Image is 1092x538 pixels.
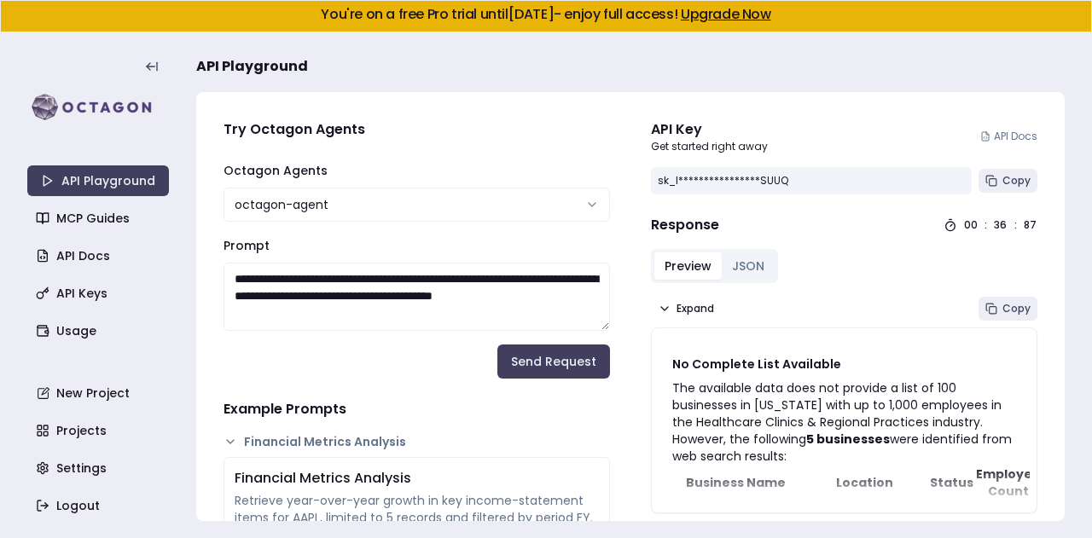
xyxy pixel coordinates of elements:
[1024,218,1037,232] div: 87
[29,453,171,483] a: Settings
[980,130,1037,143] a: API Docs
[235,492,599,526] div: Retrieve year-over-year growth in key income-statement items for AAPL, limited to 5 records and f...
[985,218,987,232] div: :
[681,4,771,24] a: Upgrade Now
[806,431,890,448] strong: 5 businesses
[672,356,1016,373] h3: No Complete List Available
[672,465,799,500] th: Business Name
[1002,302,1031,315] span: Copy
[29,415,171,446] a: Projects
[224,119,610,140] h4: Try Octagon Agents
[29,378,171,408] a: New Project
[964,218,978,232] div: 00
[224,162,328,179] label: Octagon Agents
[27,90,169,124] img: logo-rect-yK7x_WSZ.svg
[1002,174,1031,188] span: Copy
[651,215,719,235] h4: Response
[29,490,171,521] a: Logout
[29,315,171,346] a: Usage
[651,119,768,140] div: API Key
[29,240,171,271] a: API Docs
[654,252,722,280] button: Preview
[979,169,1037,193] button: Copy
[929,465,974,500] th: Status
[224,399,610,419] h4: Example Prompts
[29,278,171,309] a: API Keys
[672,379,1016,465] p: The available data does not provide a list of 100 businesses in [US_STATE] with up to 1,000 emplo...
[1014,218,1017,232] div: :
[224,433,610,450] button: Financial Metrics Analysis
[651,297,721,321] button: Expand
[799,465,929,500] th: Location
[974,465,1043,500] th: Employee Count
[722,252,775,280] button: JSON
[27,165,169,196] a: API Playground
[994,218,1008,232] div: 36
[979,297,1037,321] button: Copy
[15,8,1077,21] h5: You're on a free Pro trial until [DATE] - enjoy full access!
[196,56,308,77] span: API Playground
[677,302,714,315] span: Expand
[29,203,171,234] a: MCP Guides
[651,140,768,153] p: Get started right away
[235,468,599,489] div: Financial Metrics Analysis
[497,344,610,379] button: Send Request
[224,237,270,254] label: Prompt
